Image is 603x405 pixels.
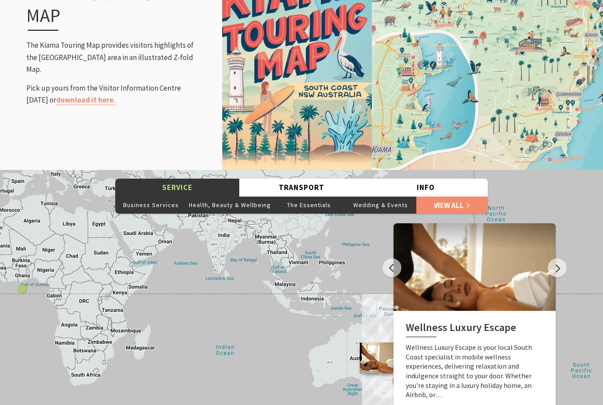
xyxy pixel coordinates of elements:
[383,258,401,277] button: Previous
[115,196,187,214] button: Business Services
[26,39,200,75] p: The Kiama Touring Map provides visitors highlights of the [GEOGRAPHIC_DATA] area in an illustrate...
[273,196,344,214] button: The Essentials
[56,95,116,105] a: download it here.
[406,343,543,400] p: Wellness Luxury Escape is your local South Coast specialist in mobile wellness experiences, deliv...
[416,196,488,214] a: View All
[115,179,239,197] button: Service
[364,179,488,197] button: Info
[26,82,200,106] p: Pick up yours from the Visitor Information Centre [DATE] or
[406,321,543,337] h2: Wellness Luxury Escape
[239,179,363,197] button: Transport
[187,196,273,214] button: Health, Beauty & Wellbeing
[17,283,28,295] button: See detail about Elopements by Sharon
[548,258,567,277] button: Next
[345,196,416,214] button: Wedding & Events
